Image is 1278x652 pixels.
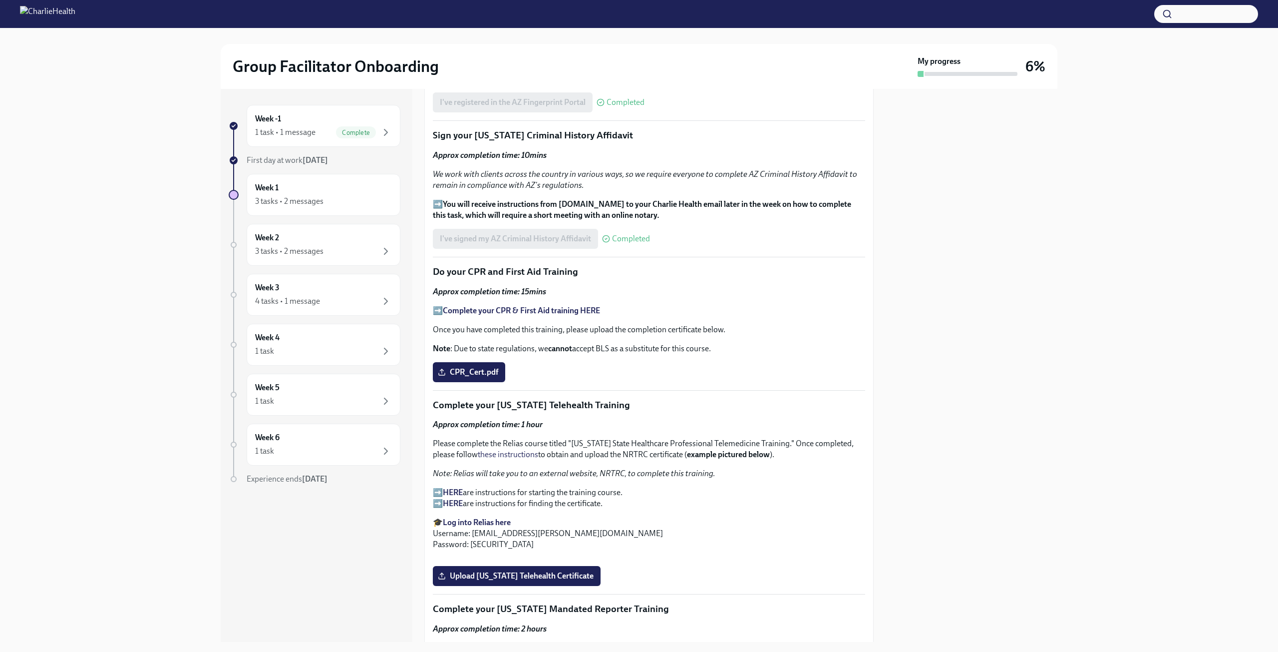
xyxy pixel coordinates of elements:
a: Week -11 task • 1 messageComplete [229,105,400,147]
label: Upload [US_STATE] Telehealth Certificate [433,566,601,586]
label: CPR_Cert.pdf [433,362,505,382]
h6: Week 4 [255,332,280,343]
strong: Approx completion time: 10mins [433,150,547,160]
span: Complete [336,129,376,136]
a: Week 13 tasks • 2 messages [229,174,400,216]
a: HERE [443,488,463,497]
strong: Approx completion time: 2 hours [433,624,547,634]
div: 3 tasks • 2 messages [255,196,323,207]
div: 1 task [255,346,274,357]
div: 1 task [255,396,274,407]
a: Week 41 task [229,324,400,366]
p: Complete your [US_STATE] Mandated Reporter Training [433,603,865,616]
strong: Approx completion time: 1 hour [433,420,543,429]
em: We work with clients across the country in various ways, so we require everyone to complete AZ Cr... [433,169,857,190]
em: Note: Relias will take you to an external website, NRTRC, to complete this training. [433,469,715,478]
p: Complete your [US_STATE] Telehealth Training [433,399,865,412]
p: ➡️ [433,305,865,316]
a: Week 61 task [229,424,400,466]
a: First day at work[DATE] [229,155,400,166]
h6: Week 6 [255,432,280,443]
p: Sign your [US_STATE] Criminal History Affidavit [433,129,865,142]
div: 1 task [255,446,274,457]
h6: Week 1 [255,182,279,193]
a: Week 23 tasks • 2 messages [229,224,400,266]
p: Once you have completed this training, please upload the completion certificate below. [433,324,865,335]
strong: cannot [548,344,572,353]
div: 1 task • 1 message [255,127,316,138]
span: Completed [607,98,644,106]
strong: You will receive instructions from [DOMAIN_NAME] to your Charlie Health email later in the week o... [433,199,851,220]
h2: Group Facilitator Onboarding [233,56,439,76]
p: 🎓 Username: [EMAIL_ADDRESS][PERSON_NAME][DOMAIN_NAME] Password: [SECURITY_DATA] [433,517,865,550]
a: Log into Relias here [443,518,511,527]
span: Upload [US_STATE] Telehealth Certificate [440,571,594,581]
a: Week 34 tasks • 1 message [229,274,400,316]
strong: Note [433,344,450,353]
p: Please complete the Relias course titled "[US_STATE] State Healthcare Professional Telemedicine T... [433,438,865,460]
span: Completed [612,235,650,243]
strong: Approx completion time: 15mins [433,287,546,296]
img: CharlieHealth [20,6,75,22]
a: HERE [443,499,463,508]
h3: 6% [1025,57,1045,75]
strong: My progress [918,56,960,67]
span: First day at work [247,155,328,165]
strong: [DATE] [303,155,328,165]
p: ➡️ [433,199,865,221]
span: CPR_Cert.pdf [440,367,498,377]
h6: Week 3 [255,282,280,293]
strong: example pictured below [687,450,770,459]
p: : Due to state regulations, we accept BLS as a substitute for this course. [433,343,865,354]
h6: Week -1 [255,113,281,124]
div: 4 tasks • 1 message [255,296,320,307]
a: Complete your CPR & First Aid training HERE [443,306,600,315]
span: Experience ends [247,474,327,484]
h6: Week 2 [255,232,279,243]
a: Week 51 task [229,374,400,416]
p: ➡️ are instructions for starting the training course. ➡️ are instructions for finding the certifi... [433,487,865,509]
a: these instructions [478,450,538,459]
h6: Week 5 [255,382,280,393]
div: 3 tasks • 2 messages [255,246,323,257]
p: Do your CPR and First Aid Training [433,265,865,278]
strong: [DATE] [302,474,327,484]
